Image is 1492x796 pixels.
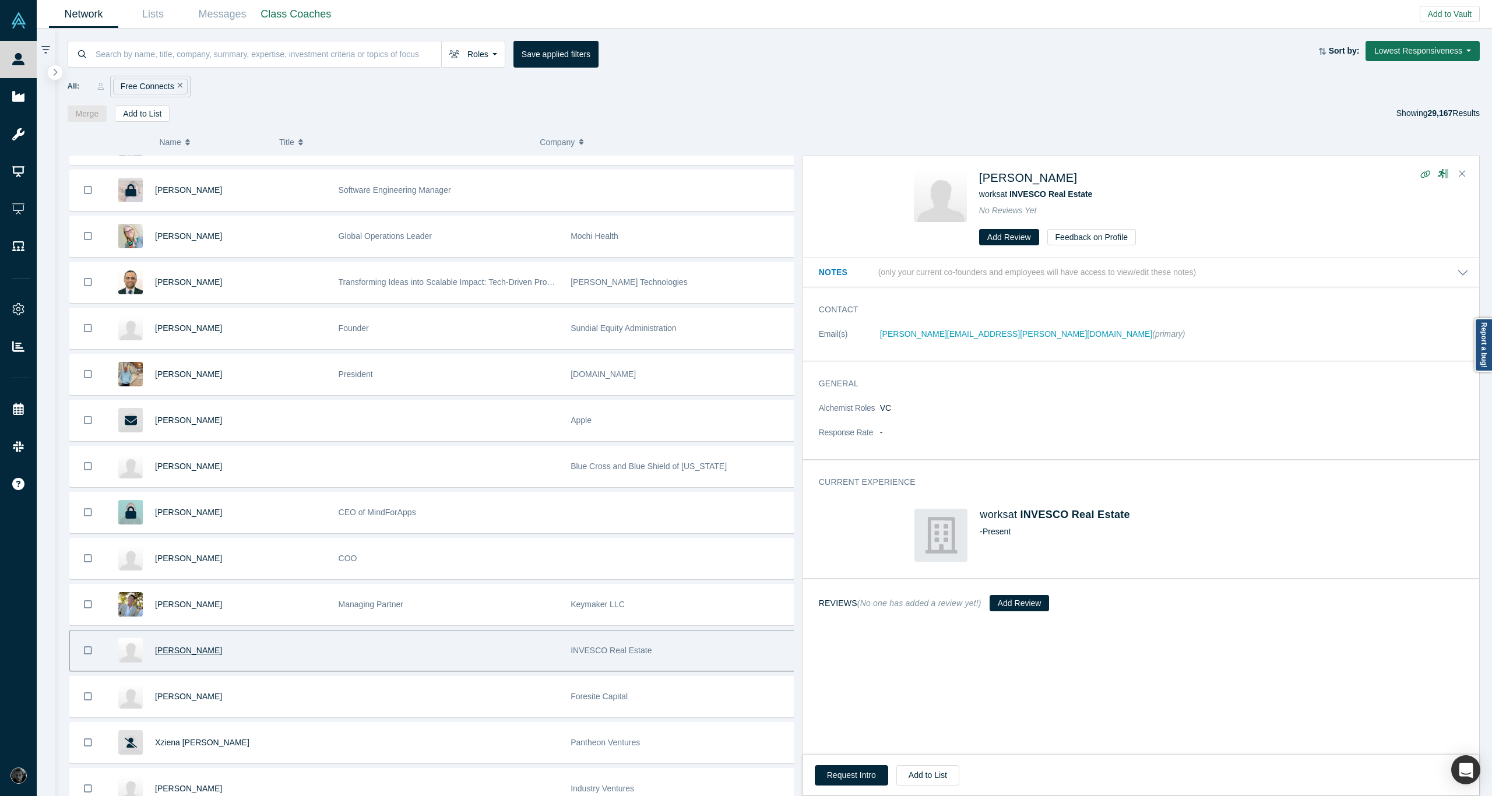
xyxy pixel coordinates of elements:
[155,692,222,701] span: [PERSON_NAME]
[1427,108,1480,118] span: Results
[279,130,527,154] button: Title
[880,329,1153,339] a: [PERSON_NAME][EMAIL_ADDRESS][PERSON_NAME][DOMAIN_NAME]
[339,554,357,563] span: COO
[880,402,1469,414] dd: VC
[339,600,403,609] span: Managing Partner
[339,323,369,333] span: Founder
[1396,105,1480,122] div: Showing
[571,462,727,471] span: Blue Cross and Blue Shield of [US_STATE]
[155,462,222,471] a: [PERSON_NAME]
[155,369,222,379] a: [PERSON_NAME]
[979,171,1077,184] a: [PERSON_NAME]
[980,526,1373,538] div: - Present
[571,646,652,655] span: INVESCO Real Estate
[70,492,106,533] button: Bookmark
[990,595,1050,611] button: Add Review
[70,584,106,625] button: Bookmark
[819,266,1469,279] button: Notes (only your current co-founders and employees will have access to view/edit these notes)
[1366,41,1480,61] button: Lowest Responsiveness
[94,40,441,68] input: Search by name, title, company, summary, expertise, investment criteria or topics of focus
[1329,46,1360,55] strong: Sort by:
[155,323,222,333] a: [PERSON_NAME]
[279,130,294,154] span: Title
[819,328,880,353] dt: Email(s)
[159,130,267,154] button: Name
[155,784,222,793] a: [PERSON_NAME]
[540,130,788,154] button: Company
[155,185,222,195] a: [PERSON_NAME]
[1047,229,1136,245] button: Feedback on Profile
[49,1,118,28] a: Network
[980,509,1373,522] h4: works at
[339,277,654,287] span: Transforming Ideas into Scalable Impact: Tech-Driven Product Leader & Startup Mentor
[1152,329,1185,339] span: (primary)
[571,415,592,425] span: Apple
[896,765,959,786] button: Add to List
[819,427,880,451] dt: Response Rate
[155,508,222,517] a: [PERSON_NAME]
[1420,6,1480,22] button: Add to Vault
[118,362,143,386] img: Kevin Leininger's Profile Image
[70,538,106,579] button: Bookmark
[118,546,143,570] img: Akshay Arora's Profile Image
[155,231,222,241] span: [PERSON_NAME]
[155,554,222,563] a: [PERSON_NAME]
[819,304,1452,316] h3: Contact
[68,80,80,92] span: All:
[339,185,451,195] span: Software Engineering Manager
[339,369,373,379] span: President
[115,105,170,122] button: Add to List
[1454,165,1471,184] button: Close
[70,308,106,348] button: Bookmark
[571,738,640,747] span: Pantheon Ventures
[70,262,106,302] button: Bookmark
[118,316,143,340] img: Elliot Anderson's Profile Image
[571,231,618,241] span: Mochi Health
[878,267,1197,277] p: (only your current co-founders and employees will have access to view/edit these notes)
[571,600,625,609] span: Keymaker LLC
[118,638,143,663] img: Gregory Kraus's Profile Image
[118,454,143,478] img: Liliana Wang's Profile Image
[819,378,1452,390] h3: General
[155,600,222,609] a: [PERSON_NAME]
[571,692,628,701] span: Foresite Capital
[188,1,257,28] a: Messages
[118,270,143,294] img: Prashant Kondle's Profile Image
[513,41,599,68] button: Save applied filters
[155,277,222,287] a: [PERSON_NAME]
[819,266,876,279] h3: Notes
[815,765,888,786] button: Request Intro
[70,216,106,256] button: Bookmark
[1009,189,1092,199] span: INVESCO Real Estate
[857,598,981,608] small: (No one has added a review yet!)
[68,105,107,122] button: Merge
[1021,509,1130,520] a: INVESCO Real Estate
[571,323,676,333] span: Sundial Equity Administration
[155,415,222,425] a: [PERSON_NAME]
[70,170,106,210] button: Bookmark
[339,231,432,241] span: Global Operations Leader
[571,369,636,379] span: [DOMAIN_NAME]
[979,206,1037,215] span: No Reviews Yet
[914,509,967,562] img: INVESCO Real Estate's Logo
[10,767,27,784] img: Rami C.'s Account
[159,130,181,154] span: Name
[979,189,1093,199] span: works at
[819,476,1452,488] h3: Current Experience
[118,224,143,248] img: Robbie Fang's Profile Image
[1427,108,1452,118] strong: 29,167
[571,784,634,793] span: Industry Ventures
[257,1,335,28] a: Class Coaches
[880,427,1469,439] dd: -
[155,646,222,655] a: [PERSON_NAME]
